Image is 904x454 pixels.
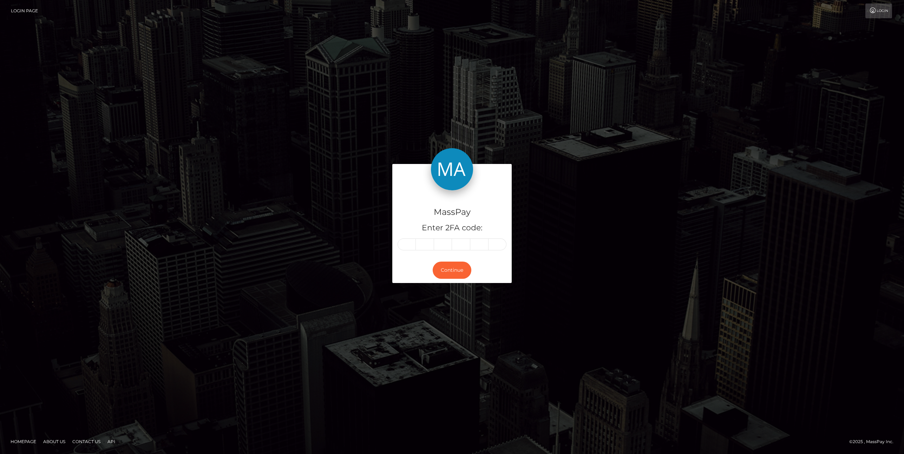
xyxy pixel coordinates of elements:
[70,436,103,447] a: Contact Us
[433,262,471,279] button: Continue
[40,436,68,447] a: About Us
[398,223,506,233] h5: Enter 2FA code:
[11,4,38,18] a: Login Page
[865,4,892,18] a: Login
[849,438,899,446] div: © 2025 , MassPay Inc.
[431,148,473,190] img: MassPay
[105,436,118,447] a: API
[8,436,39,447] a: Homepage
[398,206,506,218] h4: MassPay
